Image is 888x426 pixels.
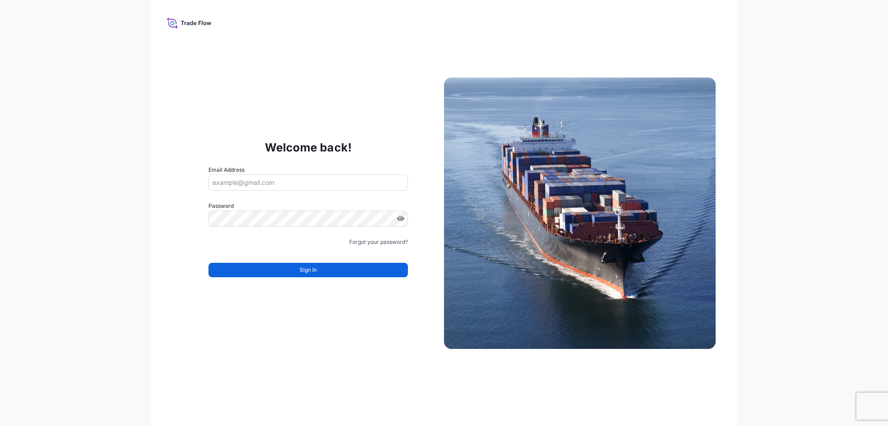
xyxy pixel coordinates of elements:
a: Forgot your password? [349,238,408,247]
button: Show password [397,215,404,222]
p: Welcome back! [265,140,352,155]
label: Password [208,202,408,211]
label: Email Address [208,165,245,174]
span: Sign In [300,266,317,275]
input: example@gmail.com [208,174,408,191]
img: Ship illustration [444,78,716,349]
button: Sign In [208,263,408,277]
